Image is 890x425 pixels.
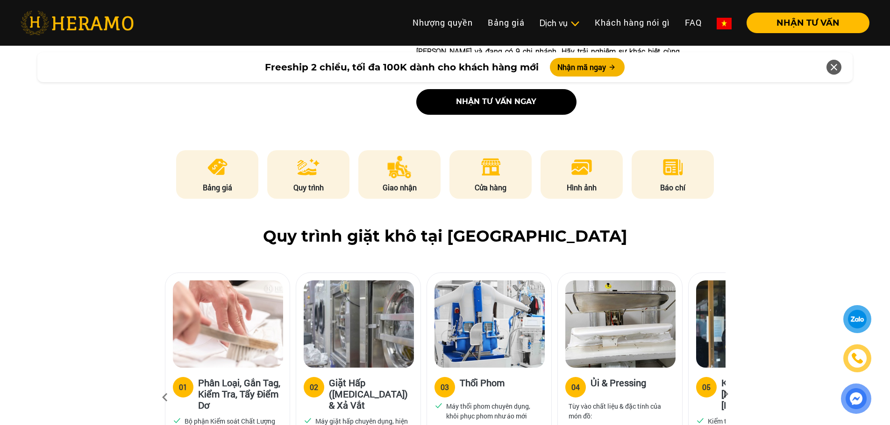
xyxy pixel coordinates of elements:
p: Hình ảnh [541,182,623,193]
button: NHẬN TƯ VẤN [747,13,869,33]
a: Nhượng quyền [405,13,480,33]
button: Nhận mã ngay [550,58,625,77]
a: Bảng giá [480,13,532,33]
img: checked.svg [696,416,705,425]
h3: Kiểm Tra Chất [PERSON_NAME] & [PERSON_NAME] [721,377,805,411]
div: 05 [702,382,711,393]
button: nhận tư vấn ngay [416,89,577,115]
img: store.png [479,156,502,178]
h3: Ủi & Pressing [591,377,646,396]
img: heramo-quy-trinh-giat-hap-tieu-chuan-buoc-2 [304,280,414,368]
p: Báo chí [632,182,714,193]
a: phone-icon [845,346,870,371]
p: Quy trình [267,182,349,193]
img: heramo-quy-trinh-giat-hap-tieu-chuan-buoc-4 [565,280,676,368]
p: Bảng giá [176,182,258,193]
div: 04 [571,382,580,393]
div: 02 [310,382,318,393]
img: checked.svg [173,416,181,425]
div: 01 [179,382,187,393]
div: 03 [441,382,449,393]
img: pricing.png [206,156,229,178]
img: process.png [297,156,320,178]
p: Giao nhận [358,182,441,193]
h3: Phân Loại, Gắn Tag, Kiểm Tra, Tẩy Điểm Dơ [198,377,282,411]
h3: Thổi Phom [460,377,505,396]
h3: Giặt Hấp ([MEDICAL_DATA]) & Xả Vắt [329,377,413,411]
img: heramo-quy-trinh-giat-hap-tieu-chuan-buoc-5 [696,280,806,368]
img: vn-flag.png [717,18,732,29]
p: Cửa hàng [449,182,532,193]
img: checked.svg [304,416,312,425]
a: NHẬN TƯ VẤN [739,19,869,27]
img: news.png [662,156,684,178]
img: heramo-quy-trinh-giat-hap-tieu-chuan-buoc-1 [173,280,283,368]
img: heramo-quy-trinh-giat-hap-tieu-chuan-buoc-3 [434,280,545,368]
img: delivery.png [387,156,412,178]
h2: Quy trình giặt khô tại [GEOGRAPHIC_DATA] [21,227,869,246]
img: checked.svg [434,401,443,410]
img: phone-icon [852,353,863,363]
a: Khách hàng nói gì [587,13,677,33]
img: subToggleIcon [570,19,580,28]
p: Tùy vào chất liệu & đặc tính của món đồ: [569,401,671,421]
p: Máy thổi phom chuyên dụng, khôi phục phom như áo mới [446,401,541,421]
span: Freeship 2 chiều, tối đa 100K dành cho khách hàng mới [265,60,539,74]
a: FAQ [677,13,709,33]
div: Dịch vụ [540,17,580,29]
img: heramo-logo.png [21,11,134,35]
img: image.png [570,156,593,178]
